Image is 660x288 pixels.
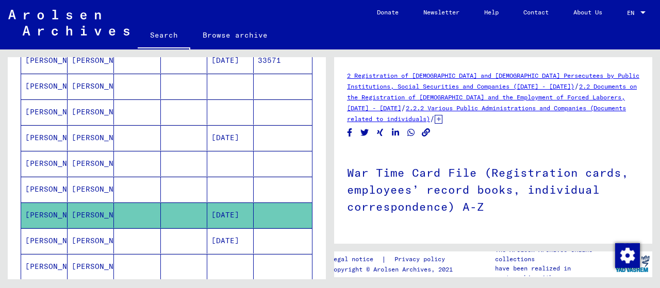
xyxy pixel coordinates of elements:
[574,81,579,91] span: /
[347,104,626,123] a: 2.2.2 Various Public Administrations and Companies (Documents related to individuals)
[21,228,68,253] mat-cell: [PERSON_NAME]
[21,48,68,73] mat-cell: [PERSON_NAME]
[21,202,68,228] mat-cell: [PERSON_NAME]
[495,245,613,264] p: The Arolsen Archives online collections
[68,177,114,202] mat-cell: [PERSON_NAME]
[68,74,114,99] mat-cell: [PERSON_NAME]
[359,126,370,139] button: Share on Twitter
[68,151,114,176] mat-cell: [PERSON_NAME]
[68,202,114,228] mat-cell: [PERSON_NAME]
[207,228,254,253] mat-cell: [DATE]
[21,99,68,125] mat-cell: [PERSON_NAME]
[68,254,114,279] mat-cell: [PERSON_NAME]
[390,126,401,139] button: Share on LinkedIn
[8,10,129,36] img: Arolsen_neg.svg
[138,23,190,49] a: Search
[495,264,613,282] p: have been realized in partnership with
[330,265,457,274] p: Copyright © Arolsen Archives, 2021
[68,48,114,73] mat-cell: [PERSON_NAME]
[21,74,68,99] mat-cell: [PERSON_NAME]
[21,151,68,176] mat-cell: [PERSON_NAME]
[207,202,254,228] mat-cell: [DATE]
[347,149,639,228] h1: War Time Card File (Registration cards, employees’ record books, individual correspondence) A-Z
[347,82,637,112] a: 2.2 Documents on the Registration of [DEMOGRAPHIC_DATA] and the Employment of Forced Laborers, [D...
[375,126,386,139] button: Share on Xing
[21,125,68,150] mat-cell: [PERSON_NAME]
[330,254,457,265] div: |
[613,251,652,277] img: yv_logo.png
[207,125,254,150] mat-cell: [DATE]
[68,99,114,125] mat-cell: [PERSON_NAME]
[68,228,114,253] mat-cell: [PERSON_NAME]
[21,254,68,279] mat-cell: [PERSON_NAME]
[344,126,355,139] button: Share on Facebook
[21,177,68,202] mat-cell: [PERSON_NAME]
[421,126,432,139] button: Copy link
[347,72,639,90] a: 2 Registration of [DEMOGRAPHIC_DATA] and [DEMOGRAPHIC_DATA] Persecutees by Public Institutions, S...
[386,254,457,265] a: Privacy policy
[190,23,280,47] a: Browse archive
[627,9,638,16] span: EN
[68,125,114,150] mat-cell: [PERSON_NAME]
[401,103,406,112] span: /
[207,48,254,73] mat-cell: [DATE]
[254,48,312,73] mat-cell: 33571
[430,114,435,123] span: /
[406,126,417,139] button: Share on WhatsApp
[615,243,640,268] img: Change consent
[330,254,382,265] a: Legal notice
